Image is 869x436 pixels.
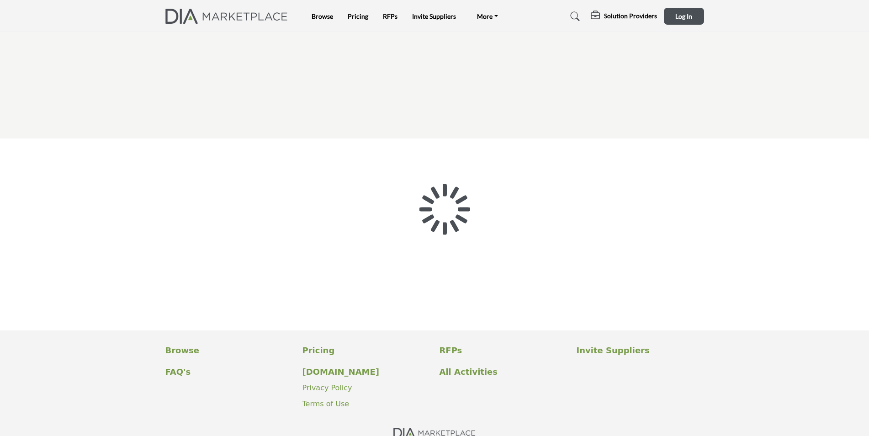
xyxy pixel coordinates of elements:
a: RFPs [440,344,567,356]
a: Invite Suppliers [577,344,704,356]
span: Log In [675,12,692,20]
button: Log In [664,8,704,25]
a: More [471,10,504,23]
img: Site Logo [165,9,293,24]
a: All Activities [440,366,567,378]
a: Privacy Policy [302,383,352,392]
a: RFPs [383,12,397,20]
a: Pricing [348,12,368,20]
a: Browse [312,12,333,20]
a: Invite Suppliers [412,12,456,20]
h5: Solution Providers [604,12,657,20]
a: FAQ's [165,366,293,378]
a: Browse [165,344,293,356]
a: [DOMAIN_NAME] [302,366,430,378]
a: Terms of Use [302,399,350,408]
div: Solution Providers [591,11,657,22]
a: Search [562,9,586,24]
a: Pricing [302,344,430,356]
